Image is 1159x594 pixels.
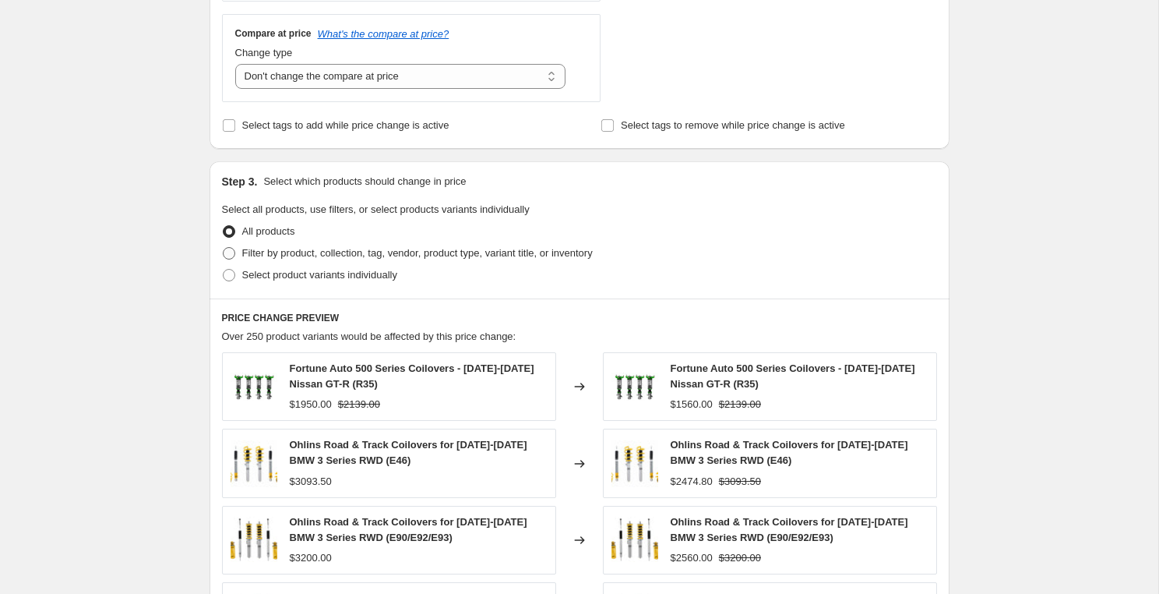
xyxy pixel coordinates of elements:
[671,439,908,466] span: Ohlins Road & Track Coilovers for [DATE]-[DATE] BMW 3 Series RWD (E46)
[290,362,534,390] span: Fortune Auto 500 Series Coilovers - [DATE]-[DATE] Nissan GT-R (R35)
[671,474,713,490] div: $2474.80
[242,269,397,281] span: Select product variants individually
[222,174,258,189] h2: Step 3.
[719,397,761,412] strike: $2139.00
[611,363,658,410] img: fortune-auto-500-series-coilovers-2009-2022-nissan-gt-r-r35-fa500-r35-31382049980476_80x.jpg
[235,47,293,58] span: Change type
[611,517,658,564] img: ohlins-road-track-coilovers-for-2006-2013-bmw-3-series-e9x-bms-mi01s1-31467967447100_80x.jpg
[318,28,449,40] button: What's the compare at price?
[242,247,593,259] span: Filter by product, collection, tag, vendor, product type, variant title, or inventory
[222,312,937,324] h6: PRICE CHANGE PREVIEW
[222,331,516,342] span: Over 250 product variants would be affected by this price change:
[290,439,527,466] span: Ohlins Road & Track Coilovers for [DATE]-[DATE] BMW 3 Series RWD (E46)
[338,397,380,412] strike: $2139.00
[290,397,332,412] div: $1950.00
[222,203,530,215] span: Select all products, use filters, or select products variants individually
[621,119,845,131] span: Select tags to remove while price change is active
[671,397,713,412] div: $1560.00
[671,550,713,566] div: $2560.00
[671,362,915,390] span: Fortune Auto 500 Series Coilovers - [DATE]-[DATE] Nissan GT-R (R35)
[263,174,466,189] p: Select which products should change in price
[242,225,295,237] span: All products
[235,27,312,40] h3: Compare at price
[231,363,277,410] img: fortune-auto-500-series-coilovers-2009-2022-nissan-gt-r-r35-fa500-r35-31382049980476_80x.jpg
[671,516,908,543] span: Ohlins Road & Track Coilovers for [DATE]-[DATE] BMW 3 Series RWD (E90/E92/E93)
[231,440,277,487] img: ohlins-road-track-coilovers-for-1999-2005-bmw-3-series-e46-bmu-mi35s1-30559358419004_80x.jpg
[611,440,658,487] img: ohlins-road-track-coilovers-for-1999-2005-bmw-3-series-e46-bmu-mi35s1-30559358419004_80x.jpg
[231,517,277,564] img: ohlins-road-track-coilovers-for-2006-2013-bmw-3-series-e9x-bms-mi01s1-31467967447100_80x.jpg
[719,474,761,490] strike: $3093.50
[242,119,449,131] span: Select tags to add while price change is active
[290,516,527,543] span: Ohlins Road & Track Coilovers for [DATE]-[DATE] BMW 3 Series RWD (E90/E92/E93)
[290,474,332,490] div: $3093.50
[290,550,332,566] div: $3200.00
[719,550,761,566] strike: $3200.00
